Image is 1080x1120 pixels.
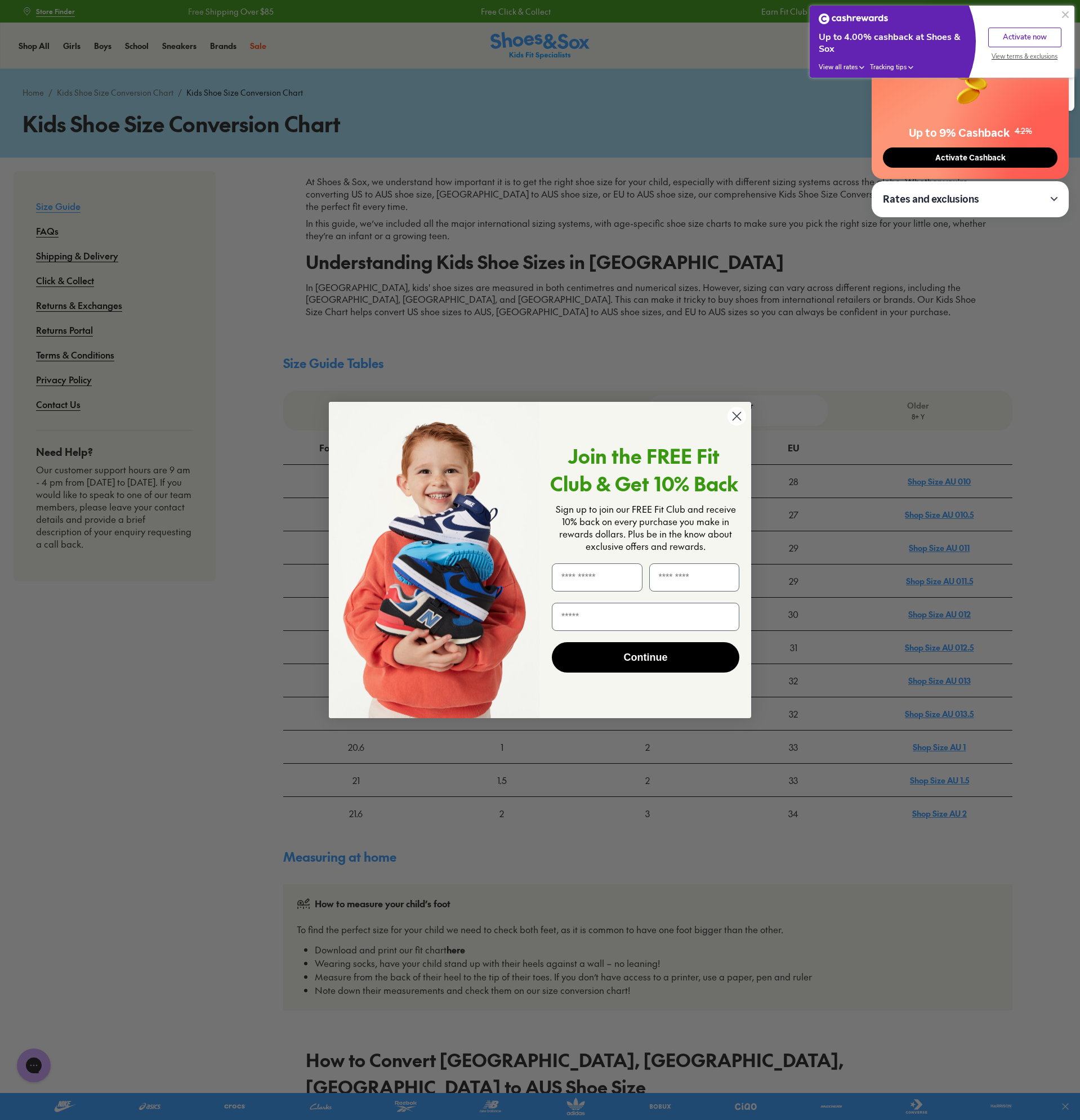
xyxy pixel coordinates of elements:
input: Last Name [649,563,740,592]
span: Tracking tips [870,63,907,71]
button: Continue [552,642,739,673]
span: View terms & exclusions [992,52,1057,61]
input: Email [552,603,739,631]
input: First Name [552,563,642,592]
div: Up to 4.00% cashback at Shoes & Sox [819,32,967,55]
img: 4cfae6ee-cc04-4748-8098-38ce7ef14282.png [329,402,540,719]
button: Close dialog [727,406,747,426]
span: Sign up to join our FREE Fit Club and receive 10% back on every purchase you make in rewards doll... [556,503,736,552]
span: View all rates [819,63,858,71]
button: Activate now [988,28,1061,47]
span: Join the FREE Fit Club & Get 10% Back [550,442,738,497]
button: Gorgias live chat [6,4,39,38]
img: Cashrewards white logo [819,14,888,24]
